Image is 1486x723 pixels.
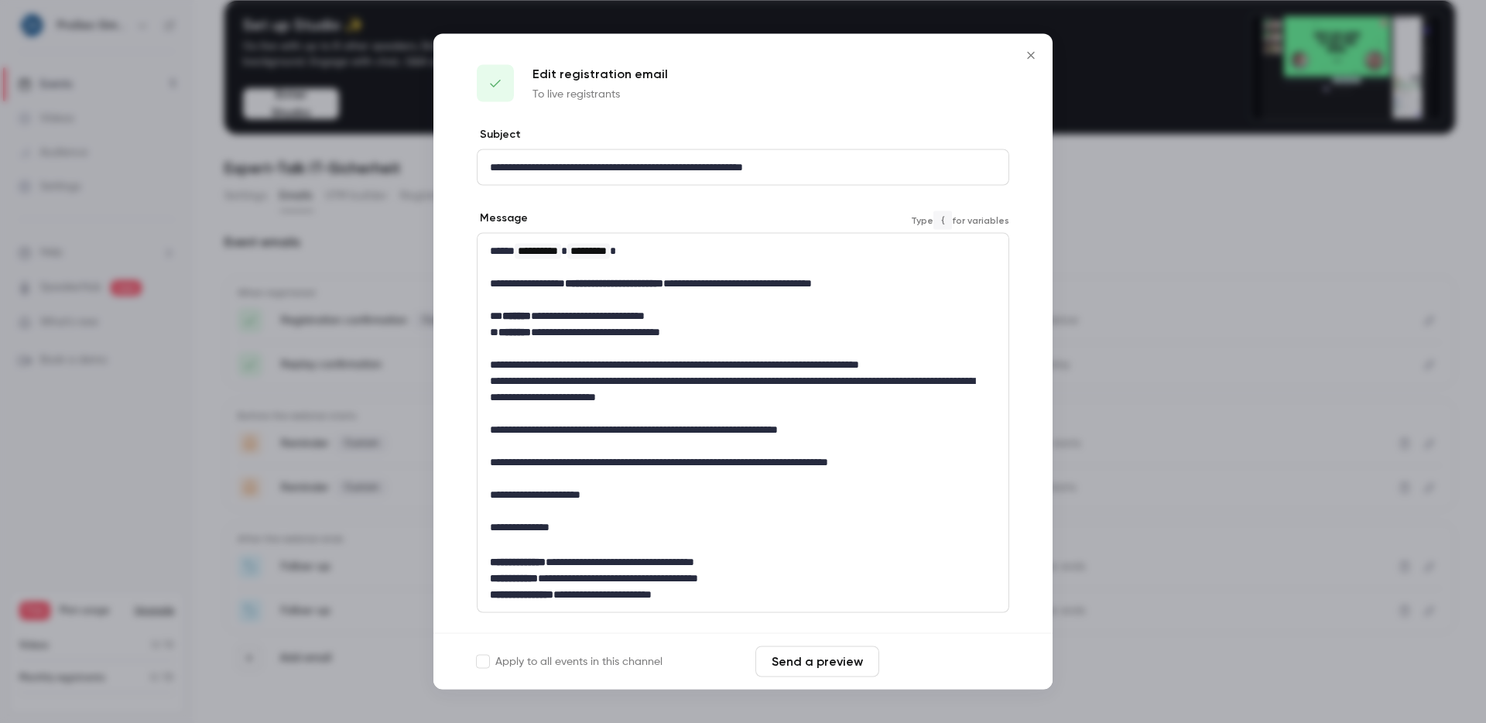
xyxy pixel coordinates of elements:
[477,127,521,142] label: Subject
[885,646,1009,677] button: Save changes
[478,234,1008,612] div: editor
[532,65,668,84] p: Edit registration email
[532,87,668,102] p: To live registrants
[933,211,952,229] code: {
[477,211,528,226] label: Message
[911,211,1009,229] span: Type for variables
[478,150,1008,185] div: editor
[755,646,879,677] button: Send a preview
[1015,40,1046,71] button: Close
[477,654,663,670] label: Apply to all events in this channel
